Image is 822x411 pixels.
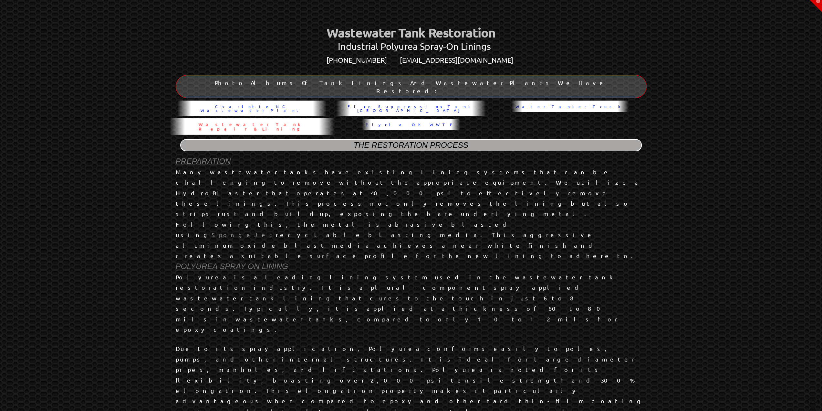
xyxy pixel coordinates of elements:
span: POLYUREA SPRAY ON LINING [176,262,288,271]
span: Fire Suppression Tank [GEOGRAPHIC_DATA] [339,104,482,112]
span: Many wastewater tanks have existing lining systems that can be challenging to remove without the ... [176,168,641,259]
span: PREPARATION [176,157,231,166]
span: Elyria Oh WWTP [366,123,456,126]
span: The Restoration Process [354,141,468,149]
a: Elyria Oh WWTP [361,119,461,130]
a: Back to Top [807,396,819,408]
span: Charlotte NC Wastewater Plant [181,104,323,112]
a: Wastewater Tank Repair & Lining [168,118,336,135]
div: Photo Albums Of Tank Linings And Wastewater Plants We Have Restored: [176,75,647,98]
center: Industrial Polyurea Spray-On Linings [176,40,652,53]
a: SpongeJet [212,231,276,238]
a: Charlotte NC Wastewater Plant [176,101,328,116]
span: Wastewater Tank Repair & Lining [173,122,331,131]
center: [PHONE_NUMBER] [EMAIL_ADDRESS][DOMAIN_NAME] [193,55,647,65]
a: Fire Suppression Tank [GEOGRAPHIC_DATA] [335,101,487,116]
a: Water Tanker Truck [510,101,630,112]
center: Wastewater Tank Restoration [174,24,648,41]
span: Polyurea is a leading lining system used in the wastewater tank restoration industry. It is a plu... [176,274,619,333]
span: Water Tanker Truck [515,104,625,108]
